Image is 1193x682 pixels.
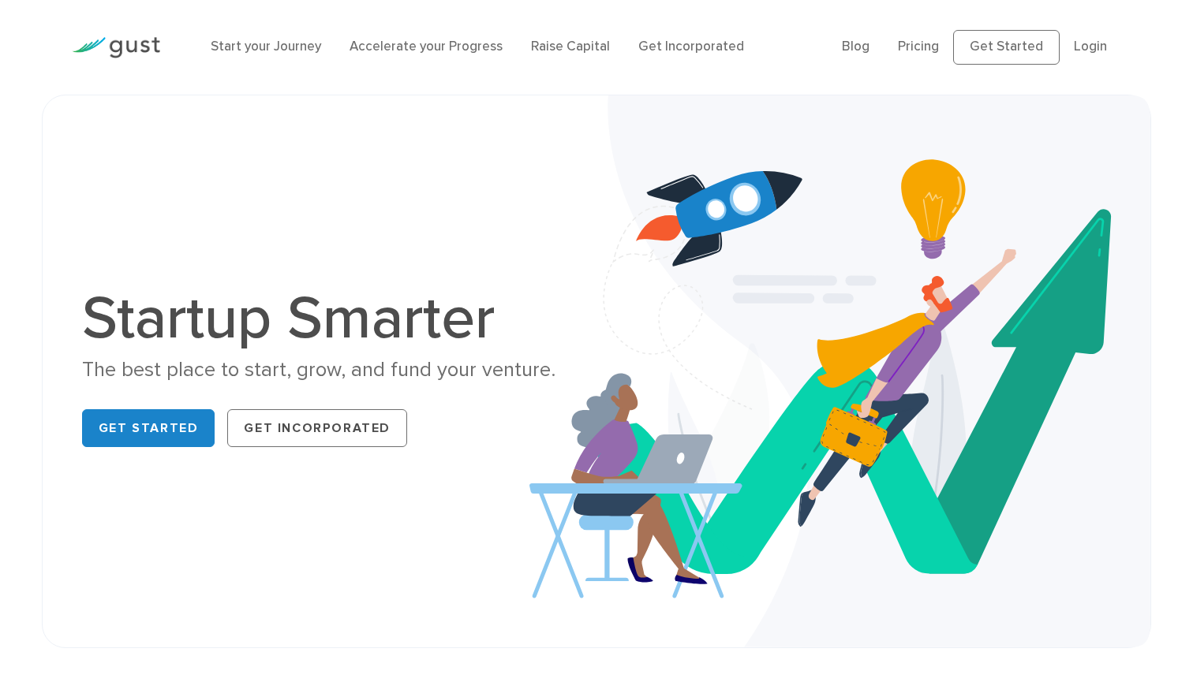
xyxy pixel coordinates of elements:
img: Gust Logo [72,37,160,58]
h1: Startup Smarter [82,289,585,348]
a: Get Started [82,409,215,447]
a: Accelerate your Progress [350,39,503,54]
a: Get Incorporated [638,39,744,54]
a: Login [1074,39,1107,54]
a: Start your Journey [211,39,321,54]
img: Startup Smarter Hero [529,95,1150,647]
a: Get Incorporated [227,409,407,447]
a: Blog [842,39,870,54]
a: Pricing [898,39,939,54]
a: Get Started [953,30,1060,65]
div: The best place to start, grow, and fund your venture. [82,356,585,384]
a: Raise Capital [531,39,610,54]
